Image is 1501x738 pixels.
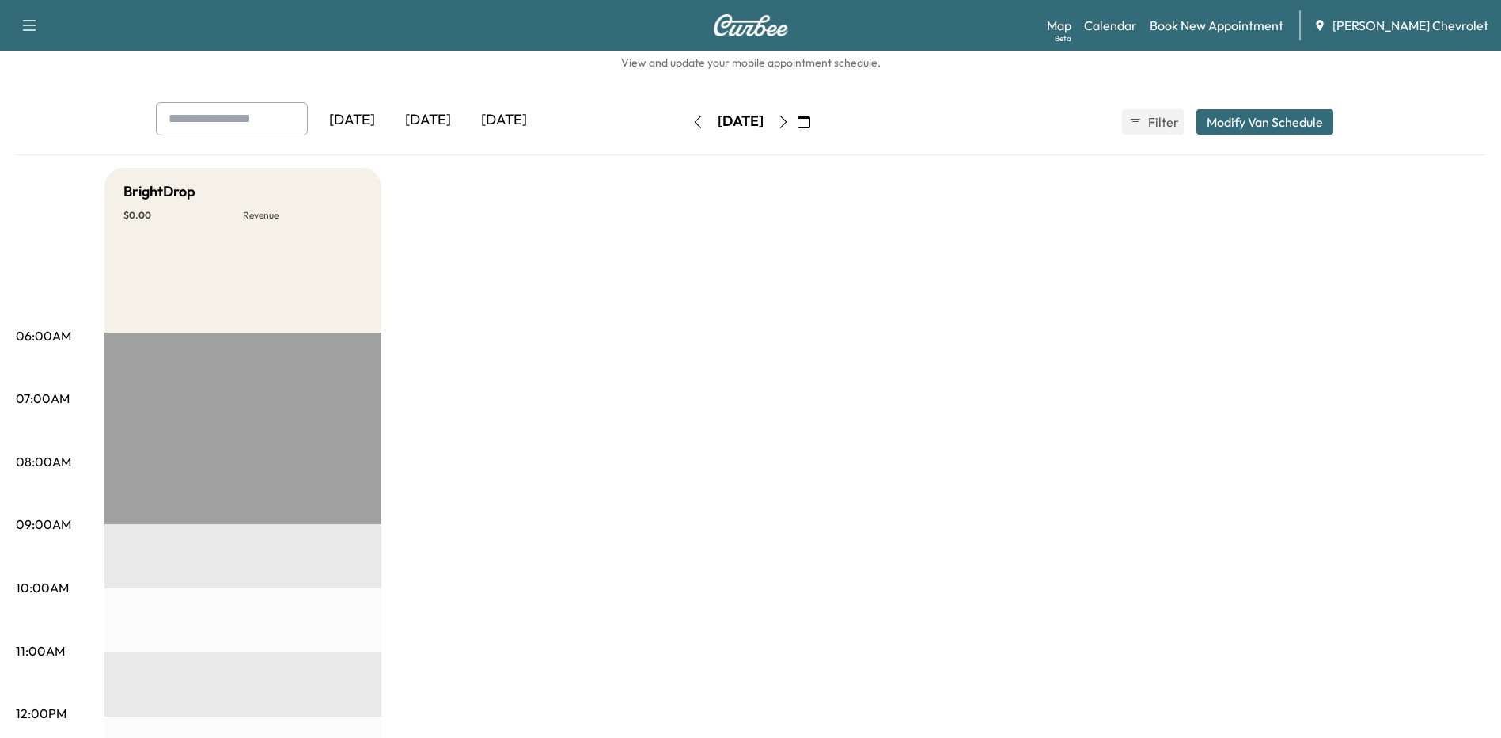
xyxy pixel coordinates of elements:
[243,209,362,222] p: Revenue
[1047,16,1071,35] a: MapBeta
[16,515,71,534] p: 09:00AM
[718,112,764,131] div: [DATE]
[123,181,195,203] h5: BrightDrop
[1150,16,1283,35] a: Book New Appointment
[466,102,542,139] div: [DATE]
[1148,112,1177,131] span: Filter
[16,452,71,471] p: 08:00AM
[16,326,71,345] p: 06:00AM
[16,641,65,660] p: 11:00AM
[314,102,390,139] div: [DATE]
[1084,16,1137,35] a: Calendar
[713,14,789,36] img: Curbee Logo
[1196,109,1333,135] button: Modify Van Schedule
[390,102,466,139] div: [DATE]
[16,389,70,408] p: 07:00AM
[1055,32,1071,44] div: Beta
[16,578,69,597] p: 10:00AM
[16,704,66,723] p: 12:00PM
[123,209,243,222] p: $ 0.00
[1332,16,1488,35] span: [PERSON_NAME] Chevrolet
[16,55,1485,70] h6: View and update your mobile appointment schedule.
[1122,109,1184,135] button: Filter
